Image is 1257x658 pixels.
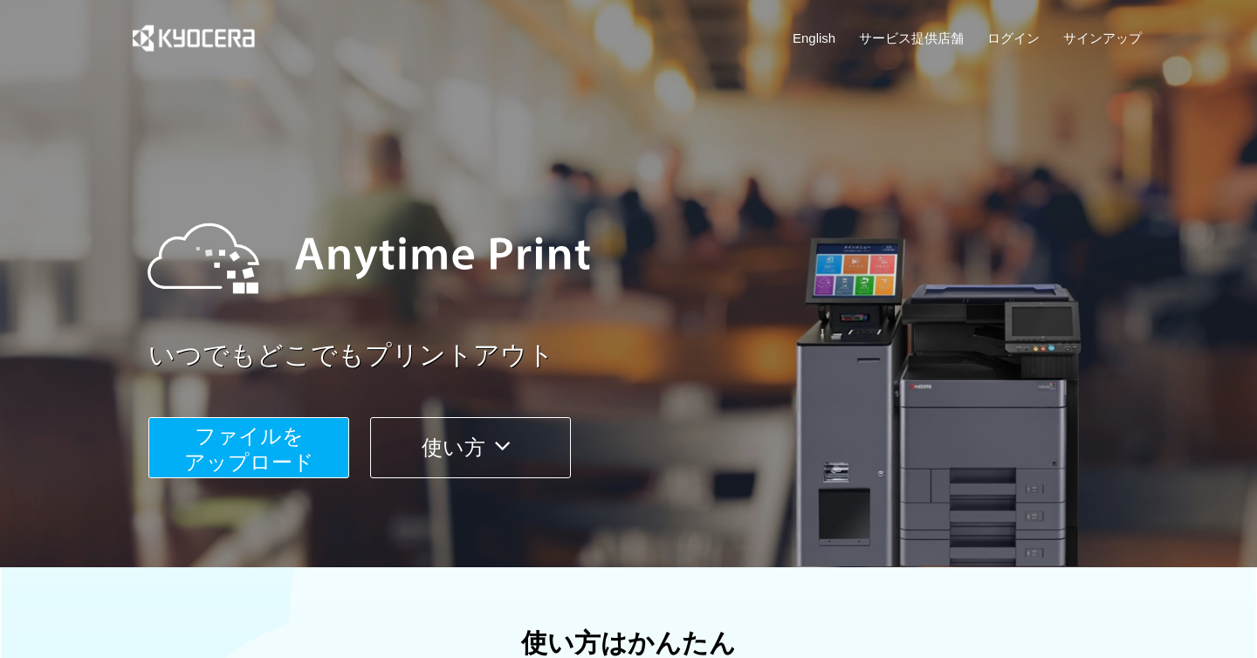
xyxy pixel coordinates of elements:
a: English [793,29,835,47]
a: いつでもどこでもプリントアウト [148,337,1152,374]
button: 使い方 [370,417,571,478]
a: サービス提供店舗 [859,29,964,47]
button: ファイルを​​アップロード [148,417,349,478]
a: サインアップ [1063,29,1142,47]
span: ファイルを ​​アップロード [184,424,314,474]
a: ログイン [987,29,1040,47]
